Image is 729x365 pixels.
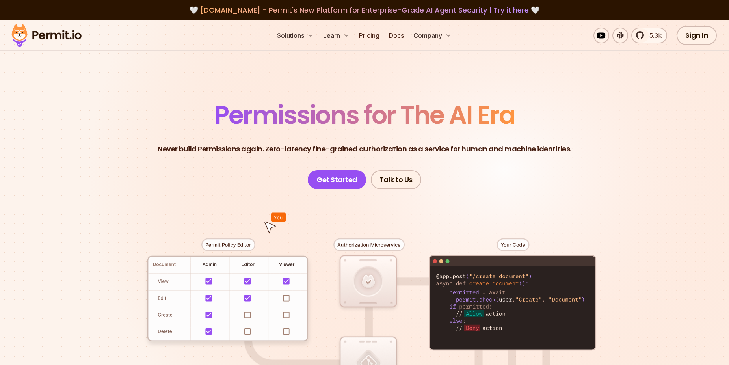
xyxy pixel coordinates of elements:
span: Permissions for The AI Era [214,97,515,132]
a: 5.3k [631,28,667,43]
img: Permit logo [8,22,85,49]
button: Learn [320,28,353,43]
a: Sign In [677,26,717,45]
div: 🤍 🤍 [19,5,710,16]
a: Try it here [493,5,529,15]
a: Talk to Us [371,170,421,189]
a: Pricing [356,28,383,43]
p: Never build Permissions again. Zero-latency fine-grained authorization as a service for human and... [158,143,571,155]
a: Get Started [308,170,366,189]
span: [DOMAIN_NAME] - Permit's New Platform for Enterprise-Grade AI Agent Security | [200,5,529,15]
span: 5.3k [645,31,662,40]
button: Company [410,28,455,43]
a: Docs [386,28,407,43]
button: Solutions [274,28,317,43]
